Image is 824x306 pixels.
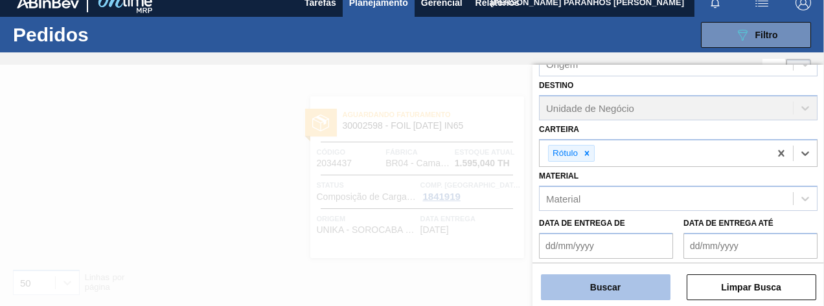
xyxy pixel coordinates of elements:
div: Rótulo [549,146,580,162]
input: dd/mm/yyyy [539,233,673,259]
label: Data de Entrega até [683,219,773,228]
input: dd/mm/yyyy [683,233,818,259]
div: Visão em Cards [786,59,811,83]
label: Material [539,171,578,180]
div: Material [546,193,580,204]
span: Filtro [755,30,778,40]
label: Carteira [539,125,579,134]
button: Filtro [701,22,811,48]
label: Data de Entrega de [539,219,625,228]
label: Destino [539,81,573,90]
div: Visão em Lista [762,59,786,83]
h1: Pedidos [13,27,192,42]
